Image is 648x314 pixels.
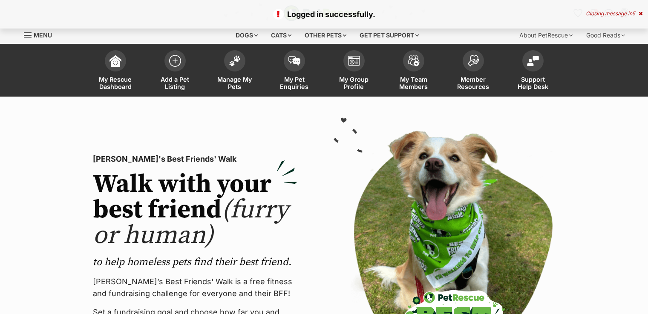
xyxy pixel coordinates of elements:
p: [PERSON_NAME]'s Best Friends' Walk [93,153,297,165]
p: to help homeless pets find their best friend. [93,255,297,269]
img: team-members-icon-5396bd8760b3fe7c0b43da4ab00e1e3bb1a5d9ba89233759b79545d2d3fc5d0d.svg [408,55,420,66]
span: Manage My Pets [216,76,254,90]
p: [PERSON_NAME]’s Best Friends' Walk is a free fitness and fundraising challenge for everyone and t... [93,276,297,300]
div: Other pets [299,27,352,44]
img: dashboard-icon-eb2f2d2d3e046f16d808141f083e7271f6b2e854fb5c12c21221c1fb7104beca.svg [109,55,121,67]
span: Member Resources [454,76,492,90]
img: manage-my-pets-icon-02211641906a0b7f246fdf0571729dbe1e7629f14944591b6c1af311fb30b64b.svg [229,55,241,66]
a: Add a Pet Listing [145,46,205,97]
a: My Group Profile [324,46,384,97]
img: member-resources-icon-8e73f808a243e03378d46382f2149f9095a855e16c252ad45f914b54edf8863c.svg [467,55,479,66]
span: My Rescue Dashboard [96,76,135,90]
div: Dogs [230,27,264,44]
div: About PetRescue [513,27,579,44]
div: Good Reads [580,27,631,44]
a: Support Help Desk [503,46,563,97]
span: (furry or human) [93,194,288,251]
span: My Pet Enquiries [275,76,314,90]
a: My Pet Enquiries [265,46,324,97]
div: Get pet support [354,27,425,44]
span: Menu [34,31,52,39]
img: add-pet-listing-icon-0afa8454b4691262ce3f59096e99ab1cd57d4a30225e0717b998d2c9b9846f56.svg [169,55,181,67]
span: Support Help Desk [514,76,552,90]
a: My Rescue Dashboard [86,46,145,97]
img: pet-enquiries-icon-7e3ad2cf08bfb03b45e93fb7055b45f3efa6380592205ae92323e6603595dc1f.svg [288,56,300,66]
img: help-desk-icon-fdf02630f3aa405de69fd3d07c3f3aa587a6932b1a1747fa1d2bba05be0121f9.svg [527,56,539,66]
span: Add a Pet Listing [156,76,194,90]
h2: Walk with your best friend [93,172,297,248]
span: My Group Profile [335,76,373,90]
div: Cats [265,27,297,44]
a: My Team Members [384,46,444,97]
span: My Team Members [395,76,433,90]
a: Manage My Pets [205,46,265,97]
a: Menu [24,27,58,42]
img: group-profile-icon-3fa3cf56718a62981997c0bc7e787c4b2cf8bcc04b72c1350f741eb67cf2f40e.svg [348,56,360,66]
a: Member Resources [444,46,503,97]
